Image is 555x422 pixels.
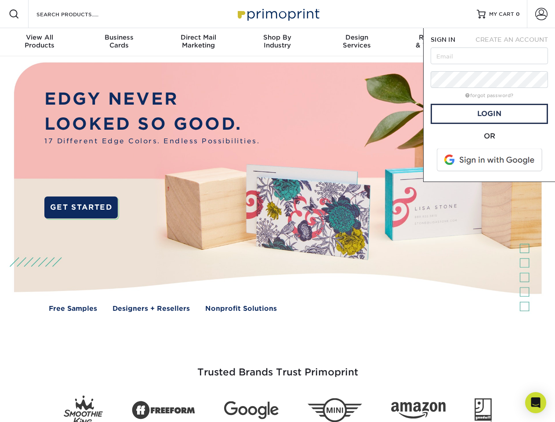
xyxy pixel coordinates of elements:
div: Cards [79,33,158,49]
img: Goodwill [475,398,492,422]
a: Designers + Resellers [112,304,190,314]
span: CREATE AN ACCOUNT [475,36,548,43]
p: EDGY NEVER [44,87,260,112]
div: Services [317,33,396,49]
img: Primoprint [234,4,322,23]
span: 17 Different Edge Colors. Endless Possibilities. [44,136,260,146]
img: Google [224,401,279,419]
div: Open Intercom Messenger [525,392,546,413]
p: LOOKED SO GOOD. [44,112,260,137]
a: DesignServices [317,28,396,56]
a: Resources& Templates [396,28,475,56]
h3: Trusted Brands Trust Primoprint [21,346,535,389]
a: Free Samples [49,304,97,314]
a: Shop ByIndustry [238,28,317,56]
div: Industry [238,33,317,49]
a: Direct MailMarketing [159,28,238,56]
span: Design [317,33,396,41]
a: Login [431,104,548,124]
img: Amazon [391,402,446,419]
a: Nonprofit Solutions [205,304,277,314]
div: & Templates [396,33,475,49]
span: Shop By [238,33,317,41]
input: SEARCH PRODUCTS..... [36,9,121,19]
span: Resources [396,33,475,41]
span: SIGN IN [431,36,455,43]
span: MY CART [489,11,514,18]
a: GET STARTED [44,196,118,218]
span: 0 [516,11,520,17]
a: BusinessCards [79,28,158,56]
div: Marketing [159,33,238,49]
span: Business [79,33,158,41]
div: OR [431,131,548,142]
input: Email [431,47,548,64]
span: Direct Mail [159,33,238,41]
a: forgot password? [465,93,513,98]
